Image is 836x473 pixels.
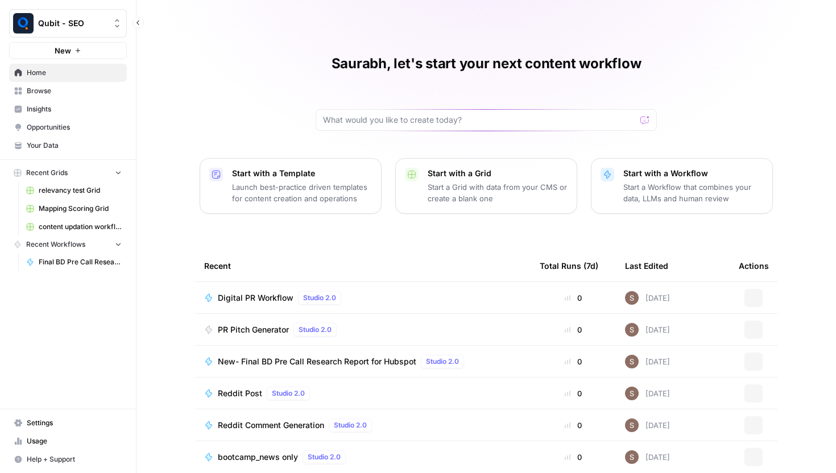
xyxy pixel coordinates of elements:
[323,114,636,126] input: What would you like to create today?
[204,355,522,368] a: New- Final BD Pre Call Research Report for HubspotStudio 2.0
[9,432,127,450] a: Usage
[200,158,382,214] button: Start with a TemplateLaunch best-practice driven templates for content creation and operations
[9,64,127,82] a: Home
[27,122,122,132] span: Opportunities
[204,387,522,400] a: Reddit PostStudio 2.0
[9,414,127,432] a: Settings
[272,388,305,399] span: Studio 2.0
[625,291,670,305] div: [DATE]
[27,418,122,428] span: Settings
[428,168,568,179] p: Start with a Grid
[218,388,262,399] span: Reddit Post
[625,355,670,368] div: [DATE]
[218,324,289,335] span: PR Pitch Generator
[540,324,607,335] div: 0
[218,420,324,431] span: Reddit Comment Generation
[232,168,372,179] p: Start with a Template
[625,323,670,337] div: [DATE]
[218,451,298,463] span: bootcamp_news only
[426,356,459,367] span: Studio 2.0
[625,250,668,281] div: Last Edited
[27,140,122,151] span: Your Data
[21,253,127,271] a: Final BD Pre Call Research Report for Hubspot
[428,181,568,204] p: Start a Grid with data from your CMS or create a blank one
[9,82,127,100] a: Browse
[21,200,127,218] a: Mapping Scoring Grid
[27,436,122,446] span: Usage
[9,236,127,253] button: Recent Workflows
[26,168,68,178] span: Recent Grids
[540,388,607,399] div: 0
[540,292,607,304] div: 0
[625,450,670,464] div: [DATE]
[591,158,773,214] button: Start with a WorkflowStart a Workflow that combines your data, LLMs and human review
[21,218,127,236] a: content updation workflow
[625,450,639,464] img: r1t4d3bf2vn6qf7wuwurvsp061ux
[9,42,127,59] button: New
[39,204,122,214] span: Mapping Scoring Grid
[739,250,769,281] div: Actions
[395,158,577,214] button: Start with a GridStart a Grid with data from your CMS or create a blank one
[625,418,639,432] img: r1t4d3bf2vn6qf7wuwurvsp061ux
[204,291,522,305] a: Digital PR WorkflowStudio 2.0
[623,168,763,179] p: Start with a Workflow
[625,291,639,305] img: r1t4d3bf2vn6qf7wuwurvsp061ux
[204,250,522,281] div: Recent
[540,451,607,463] div: 0
[204,323,522,337] a: PR Pitch GeneratorStudio 2.0
[623,181,763,204] p: Start a Workflow that combines your data, LLMs and human review
[204,450,522,464] a: bootcamp_news onlyStudio 2.0
[218,292,293,304] span: Digital PR Workflow
[303,293,336,303] span: Studio 2.0
[204,418,522,432] a: Reddit Comment GenerationStudio 2.0
[21,181,127,200] a: relevancy test Grid
[13,13,34,34] img: Qubit - SEO Logo
[334,420,367,430] span: Studio 2.0
[625,418,670,432] div: [DATE]
[9,164,127,181] button: Recent Grids
[39,257,122,267] span: Final BD Pre Call Research Report for Hubspot
[39,222,122,232] span: content updation workflow
[218,356,416,367] span: New- Final BD Pre Call Research Report for Hubspot
[9,100,127,118] a: Insights
[55,45,71,56] span: New
[27,68,122,78] span: Home
[308,452,341,462] span: Studio 2.0
[39,185,122,196] span: relevancy test Grid
[232,181,372,204] p: Launch best-practice driven templates for content creation and operations
[9,118,127,136] a: Opportunities
[540,356,607,367] div: 0
[27,86,122,96] span: Browse
[9,450,127,468] button: Help + Support
[540,250,598,281] div: Total Runs (7d)
[9,136,127,155] a: Your Data
[27,454,122,464] span: Help + Support
[625,323,639,337] img: r1t4d3bf2vn6qf7wuwurvsp061ux
[625,387,670,400] div: [DATE]
[27,104,122,114] span: Insights
[26,239,85,250] span: Recent Workflows
[540,420,607,431] div: 0
[299,325,332,335] span: Studio 2.0
[332,55,642,73] h1: Saurabh, let's start your next content workflow
[625,355,639,368] img: r1t4d3bf2vn6qf7wuwurvsp061ux
[38,18,107,29] span: Qubit - SEO
[625,387,639,400] img: r1t4d3bf2vn6qf7wuwurvsp061ux
[9,9,127,38] button: Workspace: Qubit - SEO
